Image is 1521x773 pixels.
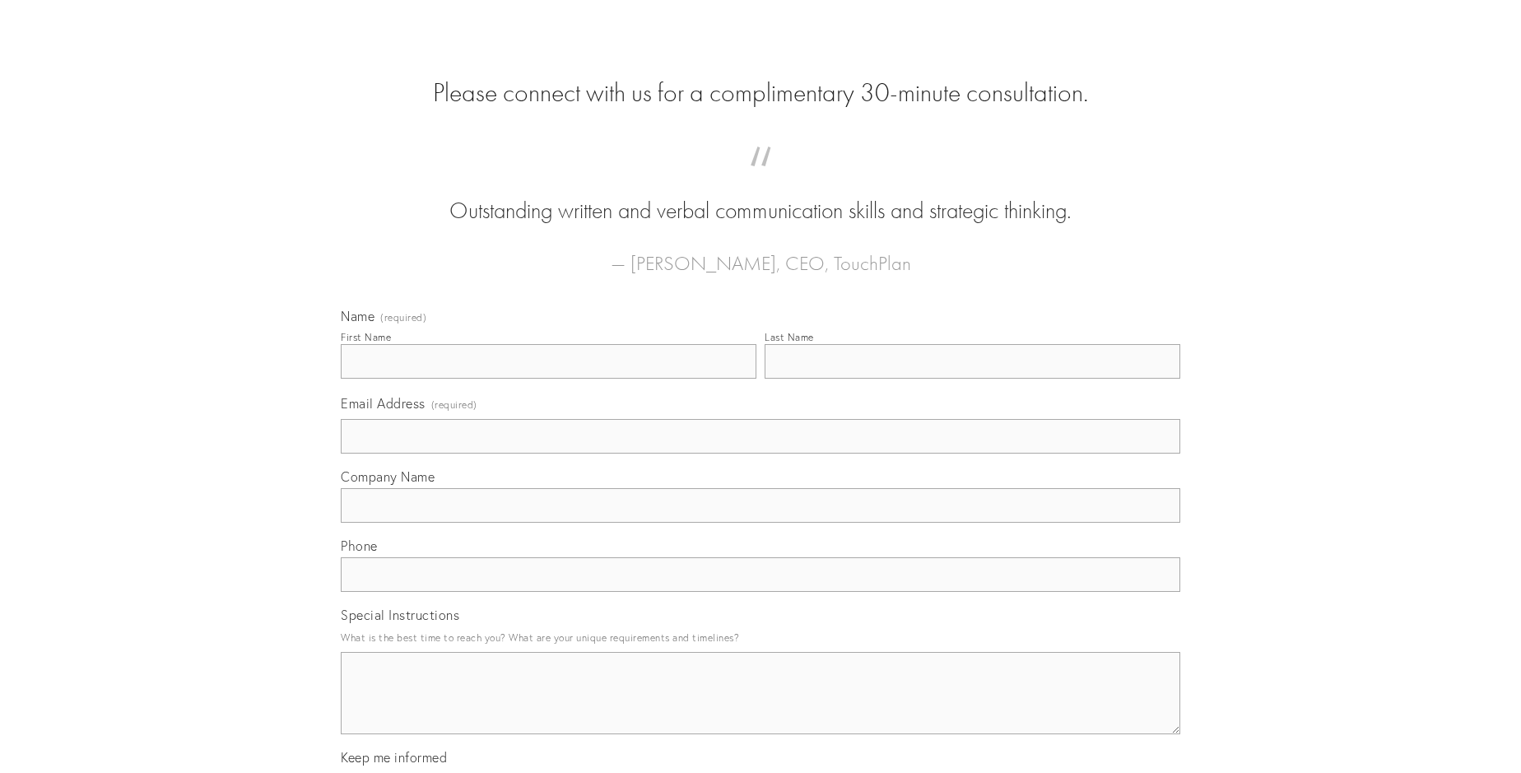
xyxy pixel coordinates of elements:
div: Last Name [765,331,814,343]
span: Company Name [341,468,435,485]
span: Keep me informed [341,749,447,766]
span: “ [367,163,1154,195]
span: Name [341,308,374,324]
blockquote: Outstanding written and verbal communication skills and strategic thinking. [367,163,1154,227]
figcaption: — [PERSON_NAME], CEO, TouchPlan [367,227,1154,280]
span: Special Instructions [341,607,459,623]
span: (required) [380,313,426,323]
h2: Please connect with us for a complimentary 30-minute consultation. [341,77,1180,109]
span: Phone [341,538,378,554]
p: What is the best time to reach you? What are your unique requirements and timelines? [341,626,1180,649]
span: (required) [431,393,477,416]
div: First Name [341,331,391,343]
span: Email Address [341,395,426,412]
